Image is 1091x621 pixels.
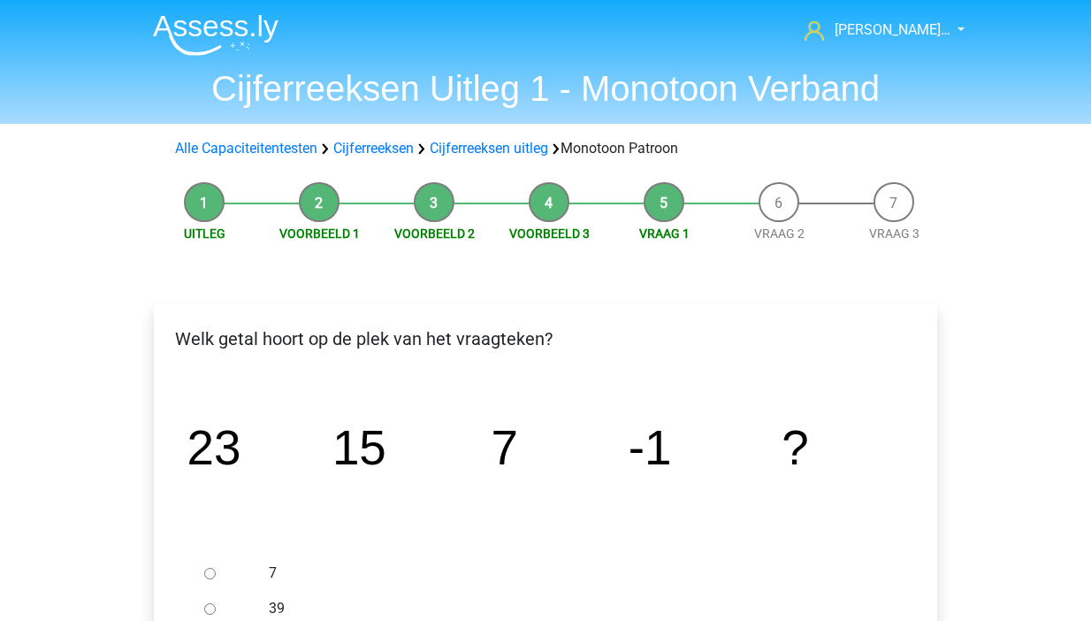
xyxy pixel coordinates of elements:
[509,226,590,241] a: Voorbeeld 3
[184,226,225,241] a: Uitleg
[269,563,881,584] label: 7
[175,140,317,157] a: Alle Capaciteitentesten
[430,140,548,157] a: Cijferreeksen uitleg
[835,21,950,38] span: [PERSON_NAME]…
[797,19,952,41] a: [PERSON_NAME]…
[279,226,360,241] a: Voorbeeld 1
[168,138,923,159] div: Monotoon Patroon
[333,140,414,157] a: Cijferreeksen
[139,67,952,110] h1: Cijferreeksen Uitleg 1 - Monotoon Verband
[187,420,240,475] tspan: 23
[639,226,690,241] a: Vraag 1
[754,226,805,241] a: Vraag 2
[782,420,808,475] tspan: ?
[332,420,386,475] tspan: 15
[492,420,518,475] tspan: 7
[394,226,475,241] a: Voorbeeld 2
[168,326,923,352] p: Welk getal hoort op de plek van het vraagteken?
[629,420,672,475] tspan: -1
[153,14,278,56] img: Assessly
[869,226,919,241] a: Vraag 3
[269,598,881,619] label: 39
